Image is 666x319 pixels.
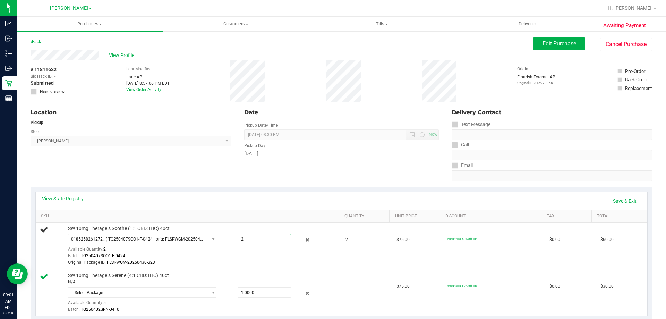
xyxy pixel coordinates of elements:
a: View Order Activity [126,87,161,92]
a: Quantity [344,213,387,219]
span: # 11811622 [31,66,57,73]
p: 09:01 AM EDT [3,292,14,311]
label: Text Message [452,119,490,129]
span: Tills [309,21,454,27]
span: Needs review [40,89,65,95]
span: BioTrack ID: [31,73,53,79]
span: $30.00 [600,283,614,290]
label: Last Modified [126,66,152,72]
span: select [207,288,216,297]
span: TG250402SRN-0410 [81,307,119,312]
a: Tax [547,213,589,219]
span: $75.00 [396,283,410,290]
inline-svg: Inbound [5,35,12,42]
span: 2 [345,236,348,243]
inline-svg: Reports [5,95,12,102]
label: Store [31,128,40,135]
a: Deliveries [455,17,601,31]
iframe: Resource center [7,263,28,284]
input: Format: (999) 999-9999 [452,129,652,140]
inline-svg: Retail [5,80,12,87]
div: [DATE] 8:57:06 PM EDT [126,80,170,86]
span: Deliveries [509,21,547,27]
span: FLSRWGM-20250430-323 [107,260,155,265]
span: $0.00 [549,236,560,243]
label: Pickup Date/Time [244,122,278,128]
span: Batch: [68,253,80,258]
span: Edit Purchase [543,40,576,47]
div: Back Order [625,76,648,83]
input: 1.0000 [238,288,291,297]
span: $0.00 [549,283,560,290]
span: Select Package [68,288,207,297]
a: View State Registry [42,195,84,202]
span: Awaiting Payment [603,22,646,30]
button: Edit Purchase [533,37,585,50]
p: 08/19 [3,311,14,316]
label: Email [452,160,473,170]
div: Available Quantity: [68,298,224,311]
a: Purchases [17,17,163,31]
div: Date [244,108,438,117]
span: 60surterra: 60% off line [447,237,477,241]
span: Hi, [PERSON_NAME]! [608,5,653,11]
a: Total [597,213,639,219]
label: Pickup Day [244,143,265,149]
a: Customers [163,17,309,31]
p: Original ID: 315970956 [517,80,556,85]
span: SW 10mg Theragels Soothe (1:1 CBD:THC) 40ct [68,225,170,232]
div: Jane API [126,74,170,80]
span: TG250407SOO1-F-0424 [81,253,125,258]
inline-svg: Inventory [5,50,12,57]
inline-svg: Outbound [5,65,12,72]
span: $75.00 [396,236,410,243]
span: $60.00 [600,236,614,243]
span: Batch: [68,307,80,312]
a: Save & Exit [608,195,641,207]
a: Unit Price [395,213,437,219]
label: Origin [517,66,528,72]
span: Customers [163,21,308,27]
div: Location [31,108,231,117]
span: 1 [345,283,348,290]
a: Tills [309,17,455,31]
div: Pre-Order [625,68,646,75]
span: SW 10mg Theragels Serene (4:1 CBD:THC) 40ct [68,272,169,279]
span: ( TG250407SOO1-F-0424 | orig: FLSRWGM-20250430-323 ) [106,237,204,242]
a: Back [31,39,41,44]
strong: Pickup [31,120,43,125]
span: [PERSON_NAME] [50,5,88,11]
span: 60surterra: 60% off line [447,284,477,287]
div: Delivery Contact [452,108,652,117]
a: SKU [41,213,336,219]
span: N/A [68,279,76,285]
span: 2 [103,247,106,252]
span: 5 [103,300,106,305]
span: Original Package ID: [68,260,106,265]
span: Purchases [17,21,163,27]
span: Submitted [31,79,54,87]
input: Format: (999) 999-9999 [452,150,652,160]
span: - [54,73,55,79]
div: Flourish External API [517,74,556,85]
inline-svg: Analytics [5,20,12,27]
label: Call [452,140,469,150]
div: Replacement [625,85,652,92]
div: Available Quantity: [68,244,224,258]
span: View Profile [109,52,137,59]
a: Discount [445,213,538,219]
button: Cancel Purchase [600,38,652,51]
span: select [207,234,216,244]
span: 0185258261272530 [71,237,106,242]
div: [DATE] [244,150,438,157]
